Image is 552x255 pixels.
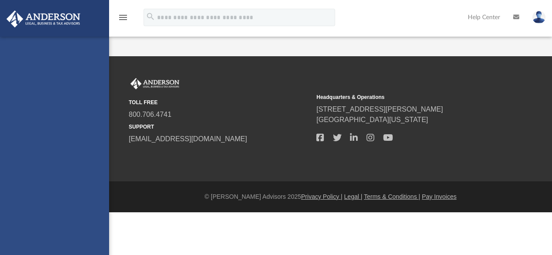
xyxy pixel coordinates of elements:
[316,105,443,113] a: [STREET_ADDRESS][PERSON_NAME]
[109,192,552,201] div: © [PERSON_NAME] Advisors 2025
[118,12,128,23] i: menu
[146,12,155,21] i: search
[118,17,128,23] a: menu
[422,193,456,200] a: Pay Invoices
[129,111,171,118] a: 800.706.4741
[344,193,363,200] a: Legal |
[301,193,343,200] a: Privacy Policy |
[4,10,83,27] img: Anderson Advisors Platinum Portal
[316,116,428,123] a: [GEOGRAPHIC_DATA][US_STATE]
[364,193,420,200] a: Terms & Conditions |
[129,78,181,89] img: Anderson Advisors Platinum Portal
[129,123,310,131] small: SUPPORT
[129,99,310,106] small: TOLL FREE
[129,135,247,143] a: [EMAIL_ADDRESS][DOMAIN_NAME]
[316,93,498,101] small: Headquarters & Operations
[532,11,545,24] img: User Pic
